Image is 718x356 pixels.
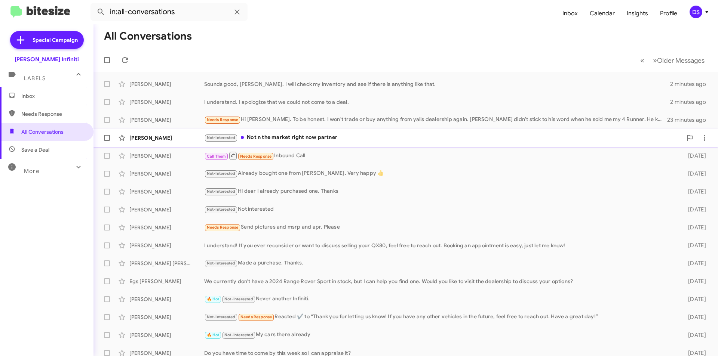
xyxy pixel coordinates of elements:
[636,53,709,68] nav: Page navigation example
[129,134,204,142] div: [PERSON_NAME]
[204,169,676,178] div: Already bought one from [PERSON_NAME]. Very happy 👍
[670,98,712,106] div: 2 minutes ago
[129,170,204,177] div: [PERSON_NAME]
[207,261,236,266] span: Not-Interested
[207,154,226,159] span: Call Them
[657,56,705,65] span: Older Messages
[90,3,248,21] input: Search
[204,295,676,303] div: Never another Infiniti.
[204,98,670,106] div: I understand. I apologize that we could not come to a deal.
[204,242,676,249] div: I understand! If you ever reconsider or want to discuss selling your QX80, feel free to reach out...
[21,92,85,100] span: Inbox
[10,31,84,49] a: Special Campaign
[24,168,39,174] span: More
[204,259,676,267] div: Made a purchase. Thanks.
[204,331,676,339] div: My cars there already
[129,152,204,160] div: [PERSON_NAME]
[207,297,220,301] span: 🔥 Hot
[21,146,49,154] span: Save a Deal
[676,331,712,339] div: [DATE]
[648,53,709,68] button: Next
[636,53,649,68] button: Previous
[204,278,676,285] div: We currently don't have a 2024 Range Rover Sport in stock, but I can help you find one. Would you...
[129,278,204,285] div: Egs [PERSON_NAME]
[676,224,712,231] div: [DATE]
[676,313,712,321] div: [DATE]
[207,315,236,319] span: Not-Interested
[207,332,220,337] span: 🔥 Hot
[33,36,78,44] span: Special Campaign
[224,297,253,301] span: Not-Interested
[204,80,670,88] div: Sounds good, [PERSON_NAME]. I will check my inventory and see if there is anything like that.
[104,30,192,42] h1: All Conversations
[129,116,204,124] div: [PERSON_NAME]
[207,189,236,194] span: Not-Interested
[224,332,253,337] span: Not-Interested
[676,278,712,285] div: [DATE]
[204,151,676,160] div: Inbound Call
[676,170,712,177] div: [DATE]
[15,56,79,63] div: [PERSON_NAME] Infiniti
[129,313,204,321] div: [PERSON_NAME]
[204,115,667,124] div: Hi [PERSON_NAME]. To be honest. I won't trade or buy anything from yalls dealership again. [PERSO...
[676,188,712,195] div: [DATE]
[207,117,239,122] span: Needs Response
[207,135,236,140] span: Not-Interested
[676,295,712,303] div: [DATE]
[670,80,712,88] div: 2 minutes ago
[654,3,683,24] a: Profile
[129,206,204,213] div: [PERSON_NAME]
[207,225,239,230] span: Needs Response
[207,171,236,176] span: Not-Interested
[676,242,712,249] div: [DATE]
[207,207,236,212] span: Not-Interested
[667,116,712,124] div: 23 minutes ago
[584,3,621,24] a: Calendar
[21,128,64,136] span: All Conversations
[676,152,712,160] div: [DATE]
[204,133,682,142] div: Not n the market right now partner
[690,6,702,18] div: DS
[676,206,712,213] div: [DATE]
[204,313,676,321] div: Reacted ✔️ to “Thank you for letting us know! If you have any other vehicles in the future, feel ...
[129,224,204,231] div: [PERSON_NAME]
[24,75,46,82] span: Labels
[129,295,204,303] div: [PERSON_NAME]
[556,3,584,24] a: Inbox
[129,98,204,106] div: [PERSON_NAME]
[621,3,654,24] a: Insights
[129,242,204,249] div: [PERSON_NAME]
[653,56,657,65] span: »
[204,223,676,232] div: Send pictures and msrp and apr. Please
[204,205,676,214] div: Not interested
[204,187,676,196] div: Hi dear I already purchased one. Thanks
[129,188,204,195] div: [PERSON_NAME]
[640,56,644,65] span: «
[129,80,204,88] div: [PERSON_NAME]
[240,315,272,319] span: Needs Response
[676,260,712,267] div: [DATE]
[129,260,204,267] div: [PERSON_NAME] [PERSON_NAME]
[240,154,272,159] span: Needs Response
[129,331,204,339] div: [PERSON_NAME]
[683,6,710,18] button: DS
[21,110,85,118] span: Needs Response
